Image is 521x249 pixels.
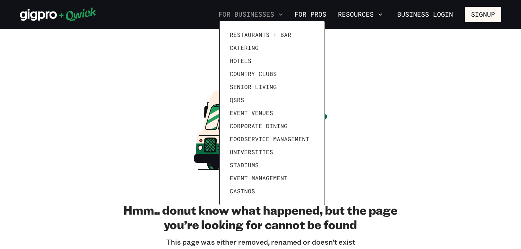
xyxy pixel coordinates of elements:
[230,122,288,130] span: Corporate Dining
[230,83,277,90] span: Senior Living
[230,31,291,38] span: Restaurants + Bar
[230,109,273,117] span: Event Venues
[230,148,273,156] span: Universities
[230,44,259,51] span: Catering
[230,187,255,195] span: Casinos
[230,174,288,182] span: Event Management
[230,135,309,143] span: Foodservice Management
[230,96,244,104] span: QSRs
[230,70,277,77] span: Country Clubs
[230,57,251,64] span: Hotels
[230,161,259,169] span: Stadiums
